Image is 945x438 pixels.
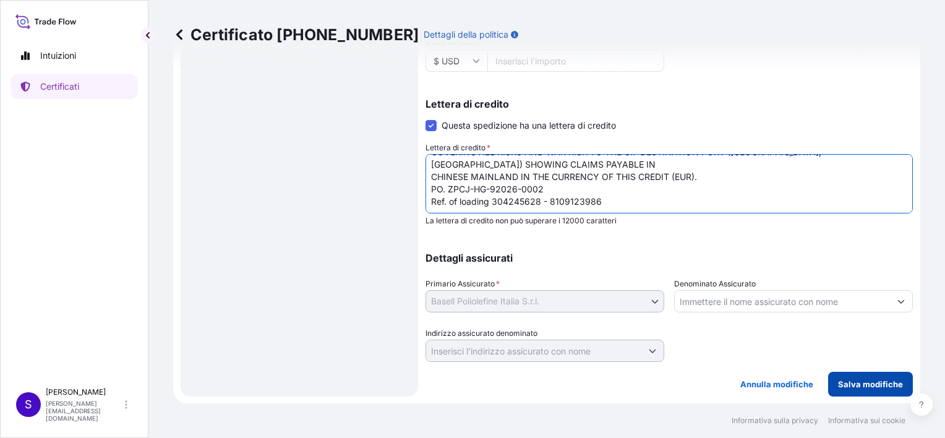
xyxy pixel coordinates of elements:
p: Dettagli assicurati [425,253,913,263]
button: Annulla modifiche [730,372,823,397]
label: Denominato Assicurato [674,278,756,290]
span: S [25,398,32,411]
p: Salva modifiche [838,378,903,390]
p: [PERSON_NAME] [46,387,122,397]
p: La lettera di credito non può superare i 12000 caratteri [425,216,913,226]
label: Indirizzo assicurato denominato [425,327,537,340]
a: Informativa sui cookie [828,416,905,426]
p: Dettagli della politica [424,28,508,41]
a: Intuizioni [11,43,138,68]
p: Certificati [40,80,79,93]
p: Annulla modifiche [740,378,813,390]
textarea: LC NUMBER : LC0930125A00034 LC DATE OF ISSUE : 250626 COVERING ALL RISKS AND WAR RISK TO THE CIF ... [425,154,913,213]
a: Certificati [11,74,138,99]
font: Certificato [PHONE_NUMBER] [190,25,419,45]
button: Salva modifiche [828,372,913,397]
button: Mostra suggerimenti [890,290,912,312]
a: Informativa sulla privacy [732,416,818,426]
button: Mostra suggerimenti [641,340,664,362]
input: Nome assicurato [675,290,890,312]
span: Questa spedizione ha una lettera di credito [442,119,616,132]
span: Basell Poliolefine Italia S.r.l. [431,295,539,307]
font: Lettera di credito [425,143,485,152]
font: Primario Assicurato [425,279,495,288]
p: Intuizioni [40,49,76,62]
p: [PERSON_NAME][EMAIL_ADDRESS][DOMAIN_NAME] [46,400,122,422]
button: Basell Poliolefine Italia S.r.l. [425,290,664,312]
p: Lettera di credito [425,99,913,109]
input: Indirizzo assicurato denominato [426,340,641,362]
